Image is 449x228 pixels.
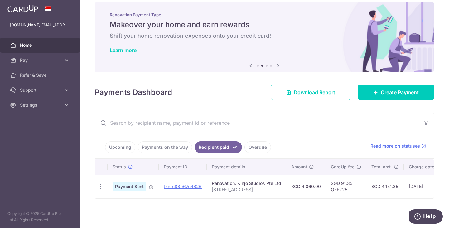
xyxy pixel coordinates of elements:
th: Payment ID [159,159,207,175]
a: Learn more [110,47,137,53]
img: Renovation banner [95,2,434,72]
a: Download Report [271,85,350,100]
a: Recipient paid [195,141,242,153]
span: Refer & Save [20,72,61,78]
iframe: Opens a widget where you can find more information [409,209,443,225]
a: Create Payment [358,85,434,100]
span: Home [20,42,61,48]
p: Renovation Payment Type [110,12,419,17]
span: CardUp fee [331,164,355,170]
span: Amount [291,164,307,170]
span: Status [113,164,126,170]
h4: Payments Dashboard [95,87,172,98]
span: Support [20,87,61,93]
td: [DATE] [404,175,446,198]
input: Search by recipient name, payment id or reference [95,113,419,133]
span: Settings [20,102,61,108]
td: SGD 4,151.35 [366,175,404,198]
p: [DOMAIN_NAME][EMAIL_ADDRESS][DOMAIN_NAME] [10,22,70,28]
th: Payment details [207,159,286,175]
span: Download Report [294,89,335,96]
span: Pay [20,57,61,63]
p: [STREET_ADDRESS] [212,187,281,193]
img: CardUp [7,5,38,12]
span: Create Payment [381,89,419,96]
h5: Makeover your home and earn rewards [110,20,419,30]
span: Total amt. [371,164,392,170]
a: Payments on the way [138,141,192,153]
a: Overdue [244,141,271,153]
span: Payment Sent [113,182,146,191]
td: SGD 4,060.00 [286,175,326,198]
span: Read more on statuses [370,143,420,149]
a: Upcoming [105,141,135,153]
span: Charge date [409,164,434,170]
a: txn_c88b67c4826 [164,184,202,189]
a: Read more on statuses [370,143,426,149]
div: Renovation. Kinjo Studios Pte Ltd [212,180,281,187]
td: SGD 91.35 OFF225 [326,175,366,198]
h6: Shift your home renovation expenses onto your credit card! [110,32,419,40]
